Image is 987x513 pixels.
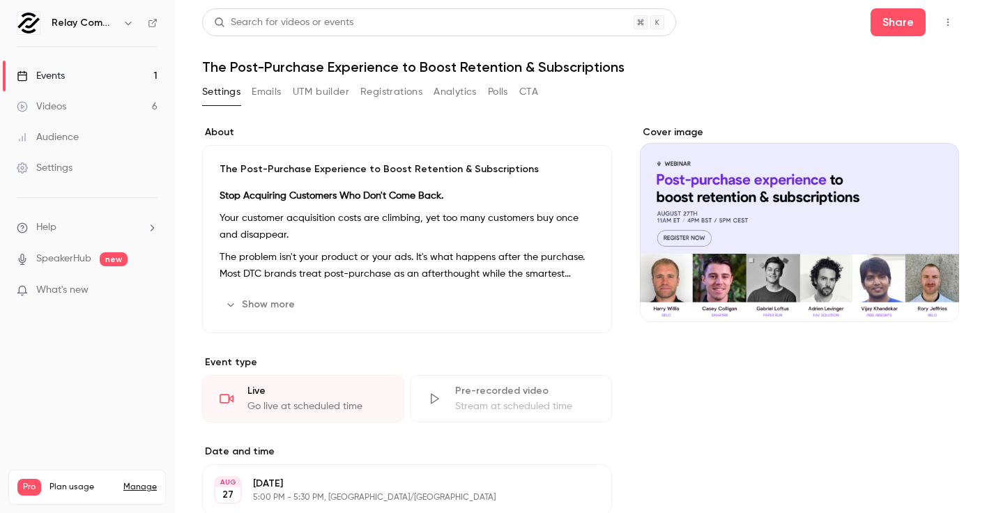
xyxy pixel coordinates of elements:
[202,81,240,103] button: Settings
[252,81,281,103] button: Emails
[202,59,959,75] h1: The Post-Purchase Experience to Boost Retention & Subscriptions
[17,69,65,83] div: Events
[17,12,40,34] img: Relay Commerce
[215,477,240,487] div: AUG
[871,8,926,36] button: Share
[410,375,612,422] div: Pre-recorded videoStream at scheduled time
[640,125,959,139] label: Cover image
[36,220,56,235] span: Help
[220,249,595,282] p: The problem isn't your product or your ads. It's what happens after the purchase. Most DTC brands...
[123,482,157,493] a: Manage
[100,252,128,266] span: new
[519,81,538,103] button: CTA
[640,125,959,322] section: Cover image
[202,125,612,139] label: About
[36,283,89,298] span: What's new
[214,15,353,30] div: Search for videos or events
[17,479,41,496] span: Pro
[220,162,595,176] p: The Post-Purchase Experience to Boost Retention & Subscriptions
[49,482,115,493] span: Plan usage
[247,399,387,413] div: Go live at scheduled time
[455,399,595,413] div: Stream at scheduled time
[253,477,538,491] p: [DATE]
[253,492,538,503] p: 5:00 PM - 5:30 PM, [GEOGRAPHIC_DATA]/[GEOGRAPHIC_DATA]
[202,375,404,422] div: LiveGo live at scheduled time
[52,16,117,30] h6: Relay Commerce
[202,355,612,369] p: Event type
[247,384,387,398] div: Live
[17,220,158,235] li: help-dropdown-opener
[17,100,66,114] div: Videos
[17,161,72,175] div: Settings
[360,81,422,103] button: Registrations
[434,81,477,103] button: Analytics
[455,384,595,398] div: Pre-recorded video
[141,284,158,297] iframe: Noticeable Trigger
[202,445,612,459] label: Date and time
[36,252,91,266] a: SpeakerHub
[17,130,79,144] div: Audience
[220,293,303,316] button: Show more
[293,81,349,103] button: UTM builder
[220,210,595,243] p: Your customer acquisition costs are climbing, yet too many customers buy once and disappear.
[222,488,234,502] p: 27
[488,81,508,103] button: Polls
[220,191,443,201] strong: Stop Acquiring Customers Who Don't Come Back.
